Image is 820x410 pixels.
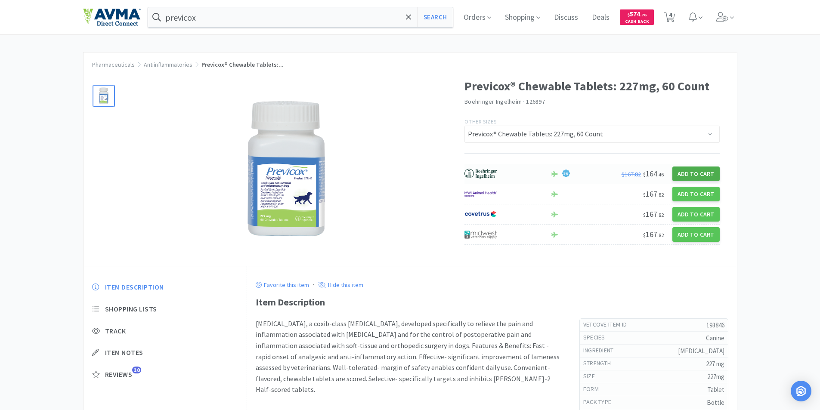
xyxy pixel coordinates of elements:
span: $ [643,212,646,218]
p: Hide this item [326,281,363,289]
span: . 76 [640,12,647,18]
span: Item Notes [105,348,143,357]
h1: Previcox® Chewable Tablets: 227mg, 60 Count [464,77,720,96]
span: % [565,171,569,176]
a: Antiinflammatories [144,61,192,68]
span: $ [643,232,646,238]
span: . 82 [657,212,664,218]
a: Discuss [551,14,582,22]
img: 77fca1acd8b6420a9015268ca798ef17_1.png [464,208,497,221]
h6: pack type [583,398,619,407]
div: Open Intercom Messenger [791,381,811,401]
h6: Species [583,333,612,342]
span: . 82 [657,232,664,238]
p: Other Sizes [464,117,720,126]
span: 167 [643,189,664,199]
button: Add to Cart [672,227,720,242]
button: Add to Cart [672,166,720,181]
h5: 227 mg [618,359,724,368]
span: Shopping Lists [105,305,157,314]
span: Item Description [105,283,164,292]
img: f6b2451649754179b5b4e0c70c3f7cb0_2.png [464,188,497,200]
span: · [523,98,525,105]
h5: Canine [612,333,724,342]
span: Previcox® Chewable Tablets:... [201,61,284,68]
a: Boehringer Ingelheim [464,98,522,105]
h5: Bottle [618,398,724,407]
h6: Vetcove Item Id [583,321,634,329]
h5: 193846 [634,321,724,330]
img: 5e2c63cb18e54c9cbaa20c155b35cda0_486983.png [179,85,394,257]
span: Cash Back [625,19,649,25]
span: 10 [132,367,141,373]
p: [MEDICAL_DATA], a coxib-class [MEDICAL_DATA], developed specifically to relieve the pain and infl... [256,318,562,395]
span: 126897 [526,98,545,105]
span: 167 [643,229,664,239]
button: Add to Cart [672,187,720,201]
h6: size [583,372,602,381]
button: Search [417,7,453,27]
button: Add to Cart [672,207,720,222]
span: . 82 [657,191,664,198]
span: 164 [643,169,664,179]
span: $ [643,191,646,198]
span: Track [105,327,126,336]
img: 4dd14cff54a648ac9e977f0c5da9bc2e_5.png [464,228,497,241]
a: Pharmaceuticals [92,61,135,68]
span: $ [628,12,630,18]
span: Reviews [105,370,133,379]
img: 730db3968b864e76bcafd0174db25112_22.png [464,167,497,180]
span: 167 [643,209,664,219]
h6: ingredient [583,346,621,355]
h6: strength [583,359,618,368]
span: . 46 [657,171,664,178]
a: Deals [588,14,613,22]
span: 574 [628,10,647,18]
div: · [313,279,314,290]
span: $167.82 [622,170,641,178]
a: 4 [661,15,678,22]
h5: 227mg [602,372,724,381]
h5: [MEDICAL_DATA] [621,346,724,355]
h6: form [583,385,606,394]
div: Item Description [256,295,728,310]
p: Favorite this item [262,281,309,289]
a: $574.76Cash Back [620,6,654,29]
h5: Tablet [606,385,724,394]
span: 2 [563,172,569,176]
span: $ [643,171,646,178]
input: Search by item, sku, manufacturer, ingredient, size... [148,7,453,27]
img: e4e33dab9f054f5782a47901c742baa9_102.png [83,8,141,26]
